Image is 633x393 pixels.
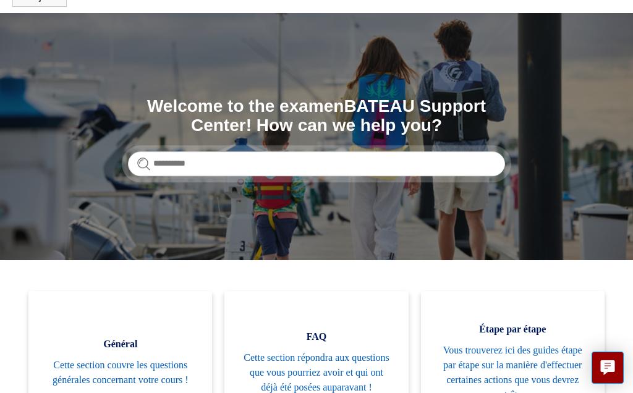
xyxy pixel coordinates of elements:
[47,337,193,352] span: Général
[592,352,624,384] button: Live chat
[128,151,505,176] input: Rechercher
[128,97,505,135] h1: Welcome to the examenBATEAU Support Center! How can we help you?
[243,329,389,344] span: FAQ
[47,358,193,387] span: Cette section couvre les questions générales concernant votre cours !
[440,322,586,337] span: Étape par étape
